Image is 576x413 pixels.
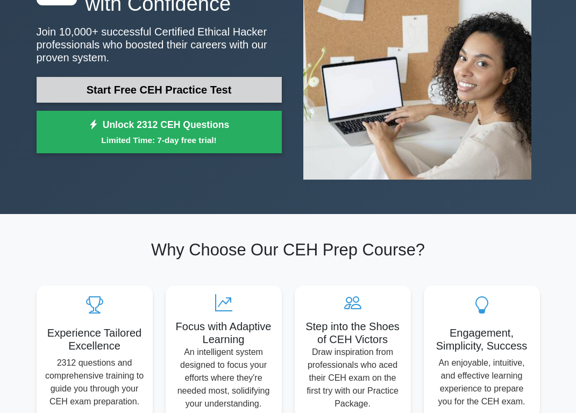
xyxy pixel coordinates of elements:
[45,326,144,352] h5: Experience Tailored Excellence
[37,25,282,64] p: Join 10,000+ successful Certified Ethical Hacker professionals who boosted their careers with our...
[37,111,282,154] a: Unlock 2312 CEH QuestionsLimited Time: 7-day free trial!
[432,326,531,352] h5: Engagement, Simplicity, Success
[50,134,268,146] small: Limited Time: 7-day free trial!
[303,320,402,346] h5: Step into the Shoes of CEH Victors
[45,357,144,408] p: 2312 questions and comprehensive training to guide you through your CEH exam preparation.
[174,346,273,410] p: An intelligent system designed to focus your efforts where they're needed most, solidifying your ...
[37,240,540,260] h2: Why Choose Our CEH Prep Course?
[303,346,402,410] p: Draw inspiration from professionals who aced their CEH exam on the first try with our Practice Pa...
[174,320,273,346] h5: Focus with Adaptive Learning
[432,357,531,408] p: An enjoyable, intuitive, and effective learning experience to prepare you for the CEH exam.
[37,77,282,103] a: Start Free CEH Practice Test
